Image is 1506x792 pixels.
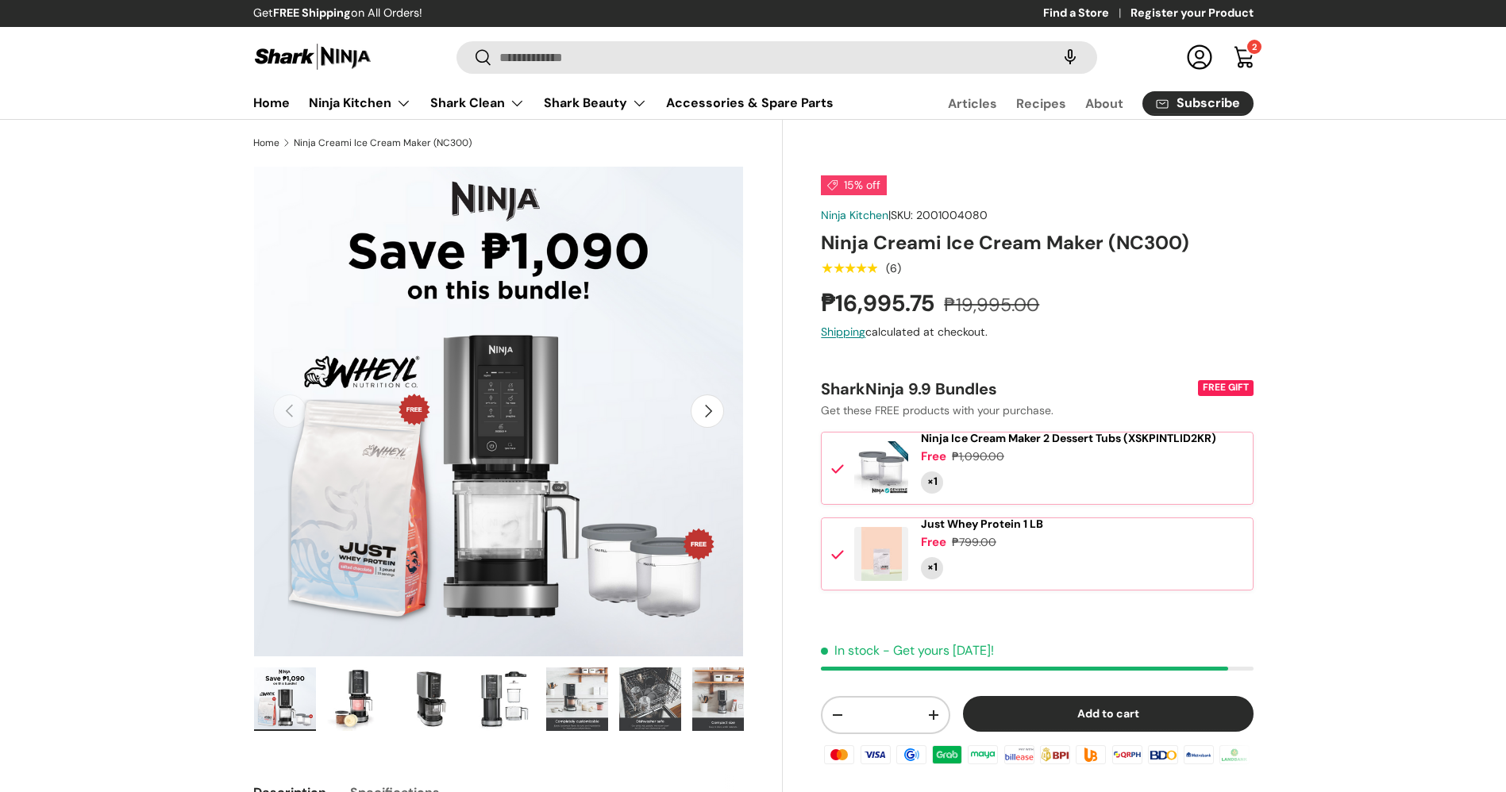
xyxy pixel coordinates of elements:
p: - Get yours [DATE]! [883,642,994,659]
a: Articles [948,88,997,119]
p: Get on All Orders! [253,5,422,22]
a: Recipes [1016,88,1066,119]
img: ninja-creami-ice-cream-maker-with-sample-content-completely-customizable-infographic-sharkninja-p... [546,667,608,731]
a: About [1085,88,1123,119]
div: ₱1,090.00 [952,448,1004,465]
a: Subscribe [1142,91,1254,116]
media-gallery: Gallery Viewer [253,166,745,736]
a: Ninja Kitchen [821,208,888,222]
span: Subscribe [1177,97,1240,110]
span: In stock [821,642,880,659]
div: Free [921,534,946,551]
span: ★★★★★ [821,260,877,276]
a: Home [253,87,290,118]
div: SharkNinja 9.9 Bundles [821,379,1194,399]
h1: Ninja Creami Ice Cream Maker (NC300) [821,230,1253,255]
img: qrph [1109,742,1144,766]
img: visa [857,742,892,766]
span: 2001004080 [916,208,988,222]
a: Home [253,138,279,148]
img: maya [965,742,1000,766]
a: Find a Store [1043,5,1130,22]
div: 5.0 out of 5.0 stars [821,261,877,275]
summary: Shark Beauty [534,87,657,119]
s: ₱19,995.00 [944,293,1039,317]
img: ninja-creami-ice-cream-maker-with-sample-content-and-all-lids-full-view-sharkninja-philippines [327,667,389,731]
strong: FREE Shipping [273,6,351,20]
img: master [822,742,857,766]
nav: Primary [253,87,834,119]
summary: Shark Clean [421,87,534,119]
img: ninja-creami-ice-cream-maker-without-sample-content-parts-front-view-sharkninja-philippines [473,667,535,731]
img: ninja-creami-ice-cream-maker-without-sample-content-right-side-view-sharkninja-philippines [400,667,462,731]
span: | [888,208,988,222]
a: Shipping [821,325,865,339]
div: Quantity [921,471,943,494]
div: Free [921,448,946,465]
summary: Ninja Kitchen [299,87,421,119]
div: calculated at checkout. [821,324,1253,340]
img: gcash [894,742,929,766]
span: Get these FREE products with your purchase. [821,403,1053,417]
nav: Breadcrumbs [253,136,784,150]
span: SKU: [891,208,913,222]
span: Just Whey Protein 1 LB [921,517,1043,531]
img: billease [1002,742,1037,766]
nav: Secondary [910,87,1254,119]
a: Accessories & Spare Parts [666,87,834,118]
div: Quantity [921,557,943,579]
a: Register your Product [1130,5,1254,22]
img: grabpay [930,742,965,766]
speech-search-button: Search by voice [1045,40,1096,75]
img: bdo [1146,742,1181,766]
img: metrobank [1181,742,1216,766]
img: ninja-creami-ice-cream-maker-with-sample-content-compact-size-infographic-sharkninja-philippines [692,667,754,731]
a: Just Whey Protein 1 LB [921,517,1043,531]
span: Ninja Ice Cream Maker 2 Dessert Tubs (XSKPINTLID2KR) [921,431,1216,445]
div: ₱799.00 [952,534,996,551]
span: 15% off [821,175,887,195]
img: landbank [1217,742,1252,766]
img: Shark Ninja Philippines [253,41,372,72]
span: 2 [1252,41,1257,52]
img: Ninja Creami Ice Cream Maker (NC300) [254,667,316,731]
a: Ninja Ice Cream Maker 2 Dessert Tubs (XSKPINTLID2KR) [921,432,1216,445]
img: ninja-creami-ice-cream-maker-with-sample-content-dishwasher-safe-infographic-sharkninja-philippines [619,667,681,731]
a: Ninja Creami Ice Cream Maker (NC300) [294,138,472,148]
img: ubp [1073,742,1108,766]
div: FREE GIFT [1198,380,1254,395]
img: bpi [1038,742,1073,766]
button: Add to cart [963,696,1254,732]
div: (6) [886,263,901,275]
strong: ₱16,995.75 [821,288,938,318]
